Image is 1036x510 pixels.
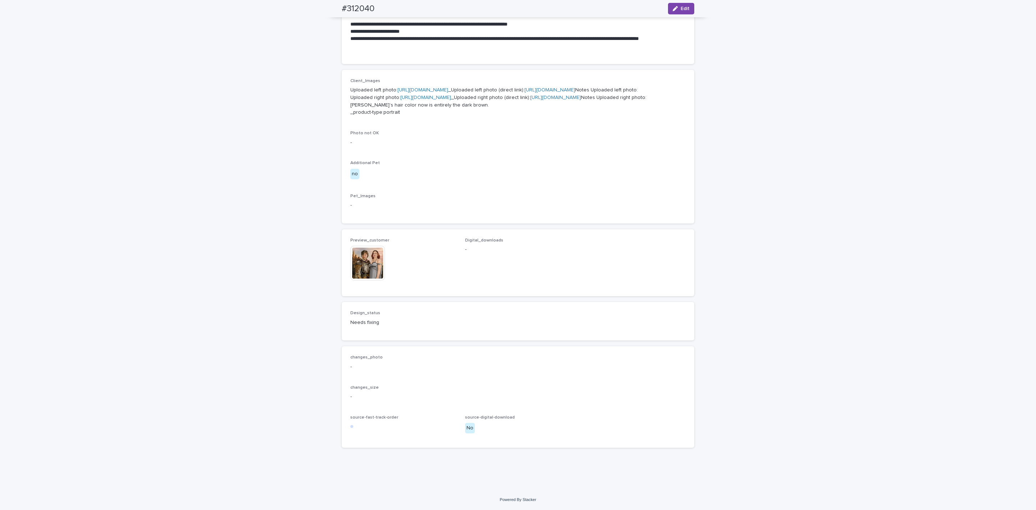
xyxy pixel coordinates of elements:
span: changes_photo [350,355,383,360]
button: Edit [668,3,694,14]
div: no [350,169,359,179]
a: Powered By Stacker [500,497,536,502]
span: Admin Notes [350,13,377,18]
div: No [465,423,475,433]
span: Edit [681,6,690,11]
span: Pet_Images [350,194,376,198]
a: [URL][DOMAIN_NAME] [397,87,448,92]
span: Preview_customer [350,238,389,243]
span: changes_size [350,385,379,390]
span: source-fast-track-order [350,415,398,420]
span: Digital_downloads [465,238,503,243]
p: - [350,202,686,209]
p: Needs fixing [350,319,456,326]
p: - [350,363,686,371]
p: Uploaded left photo: _Uploaded left photo (direct link): Notes Uploaded left photo: Uploaded righ... [350,86,686,116]
a: [URL][DOMAIN_NAME] [530,95,581,100]
p: - [350,393,686,401]
a: [URL][DOMAIN_NAME] [400,95,451,100]
span: Design_status [350,311,380,315]
p: - [350,139,686,146]
a: [URL][DOMAIN_NAME] [524,87,575,92]
h2: #312040 [342,4,374,14]
p: - [465,246,571,253]
span: Photo not OK [350,131,379,135]
span: source-digital-download [465,415,515,420]
span: Additional Pet [350,161,380,165]
span: Client_Images [350,79,380,83]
